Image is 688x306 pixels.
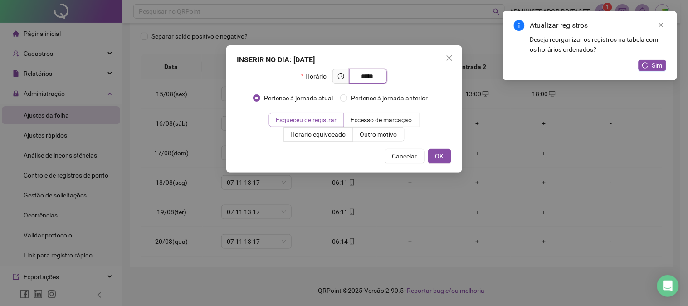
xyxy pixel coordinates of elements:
[442,51,457,65] button: Close
[514,20,525,31] span: info-circle
[657,275,679,297] div: Open Intercom Messenger
[446,54,453,62] span: close
[347,93,431,103] span: Pertence à jornada anterior
[658,22,664,28] span: close
[301,69,332,84] label: Horário
[530,20,666,31] div: Atualizar registros
[385,149,425,163] button: Cancelar
[276,116,337,123] span: Esqueceu de registrar
[530,35,666,54] div: Deseja reorganizar os registros na tabela com os horários ordenados?
[360,131,397,138] span: Outro motivo
[392,151,417,161] span: Cancelar
[639,60,666,71] button: Sim
[428,149,451,163] button: OK
[237,54,451,65] div: INSERIR NO DIA : [DATE]
[652,60,663,70] span: Sim
[260,93,337,103] span: Pertence à jornada atual
[351,116,412,123] span: Excesso de marcação
[338,73,344,79] span: clock-circle
[435,151,444,161] span: OK
[656,20,666,30] a: Close
[642,62,649,69] span: reload
[291,131,346,138] span: Horário equivocado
